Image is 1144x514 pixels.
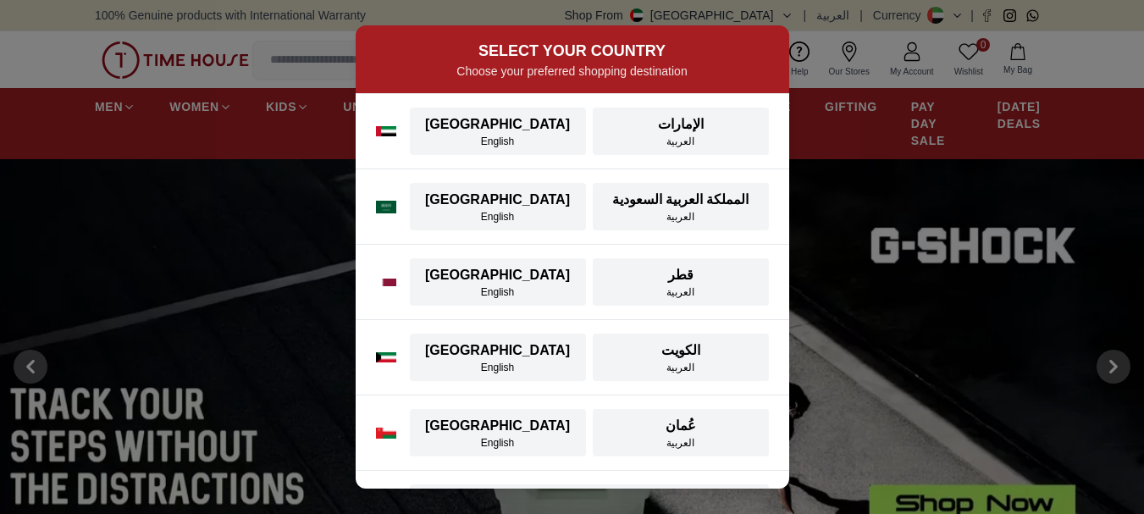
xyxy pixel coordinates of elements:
button: عُمانالعربية [593,409,769,456]
div: العربية [603,285,759,299]
div: English [420,285,576,299]
p: Choose your preferred shopping destination [376,63,769,80]
h2: SELECT YOUR COUNTRY [376,39,769,63]
button: [GEOGRAPHIC_DATA]English [410,183,586,230]
button: المملكة العربية السعوديةالعربية [593,183,769,230]
div: الكويت [603,340,759,361]
img: UAE flag [376,126,396,136]
div: العربية [603,361,759,374]
button: الكويتالعربية [593,334,769,381]
div: عُمان [603,416,759,436]
img: Saudi Arabia flag [376,201,396,214]
button: الإماراتالعربية [593,108,769,155]
div: العربية [603,436,759,450]
div: English [420,436,576,450]
div: [GEOGRAPHIC_DATA] [420,190,576,210]
div: [GEOGRAPHIC_DATA] [420,265,576,285]
div: [GEOGRAPHIC_DATA] [420,114,576,135]
div: الإمارات [603,114,759,135]
img: Oman flag [376,428,396,439]
button: قطرالعربية [593,258,769,306]
div: العربية [603,135,759,148]
button: [GEOGRAPHIC_DATA]English [410,108,586,155]
div: [GEOGRAPHIC_DATA] [420,340,576,361]
div: العربية [603,210,759,224]
div: قطر [603,265,759,285]
button: [GEOGRAPHIC_DATA]English [410,334,586,381]
button: [GEOGRAPHIC_DATA]English [410,258,586,306]
div: English [420,135,576,148]
button: [GEOGRAPHIC_DATA]English [410,409,586,456]
img: Kuwait flag [376,352,396,362]
div: English [420,361,576,374]
div: [GEOGRAPHIC_DATA] [420,416,576,436]
img: Qatar flag [376,279,396,287]
div: English [420,210,576,224]
div: المملكة العربية السعودية [603,190,759,210]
